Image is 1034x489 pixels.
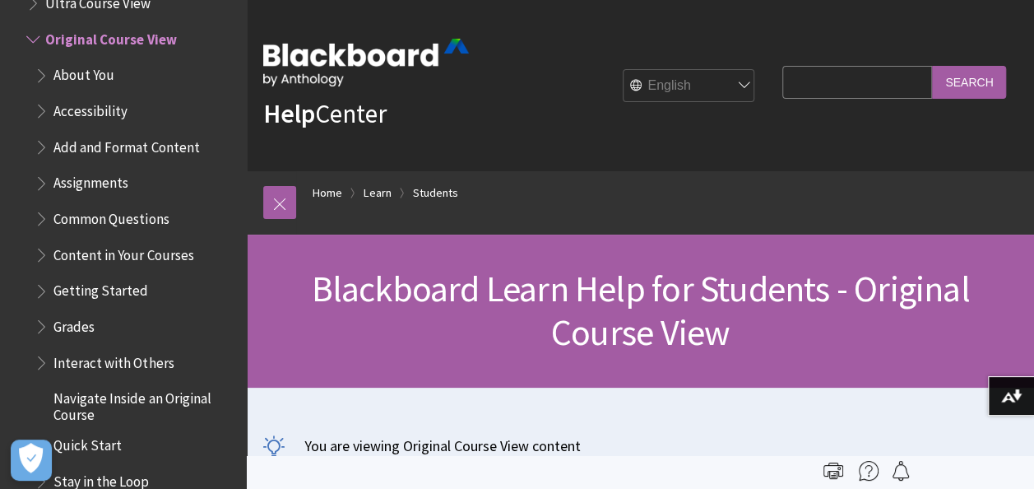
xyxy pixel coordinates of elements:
[263,435,1018,456] p: You are viewing Original Course View content
[53,62,114,84] span: About You
[53,349,174,371] span: Interact with Others
[311,266,969,355] span: Blackboard Learn Help for Students - Original Course View
[45,26,176,48] span: Original Course View
[891,461,911,481] img: Follow this page
[364,183,392,203] a: Learn
[263,97,315,130] strong: Help
[53,205,169,227] span: Common Questions
[53,313,95,335] span: Grades
[11,440,52,481] button: Open Preferences
[53,277,148,300] span: Getting Started
[932,66,1006,98] input: Search
[413,183,458,203] a: Students
[53,432,122,454] span: Quick Start
[313,183,342,203] a: Home
[263,97,387,130] a: HelpCenter
[263,39,469,86] img: Blackboard by Anthology
[53,170,128,192] span: Assignments
[53,241,193,263] span: Content in Your Courses
[859,461,879,481] img: More help
[624,70,755,103] select: Site Language Selector
[53,133,199,156] span: Add and Format Content
[823,461,843,481] img: Print
[53,384,235,423] span: Navigate Inside an Original Course
[53,97,128,119] span: Accessibility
